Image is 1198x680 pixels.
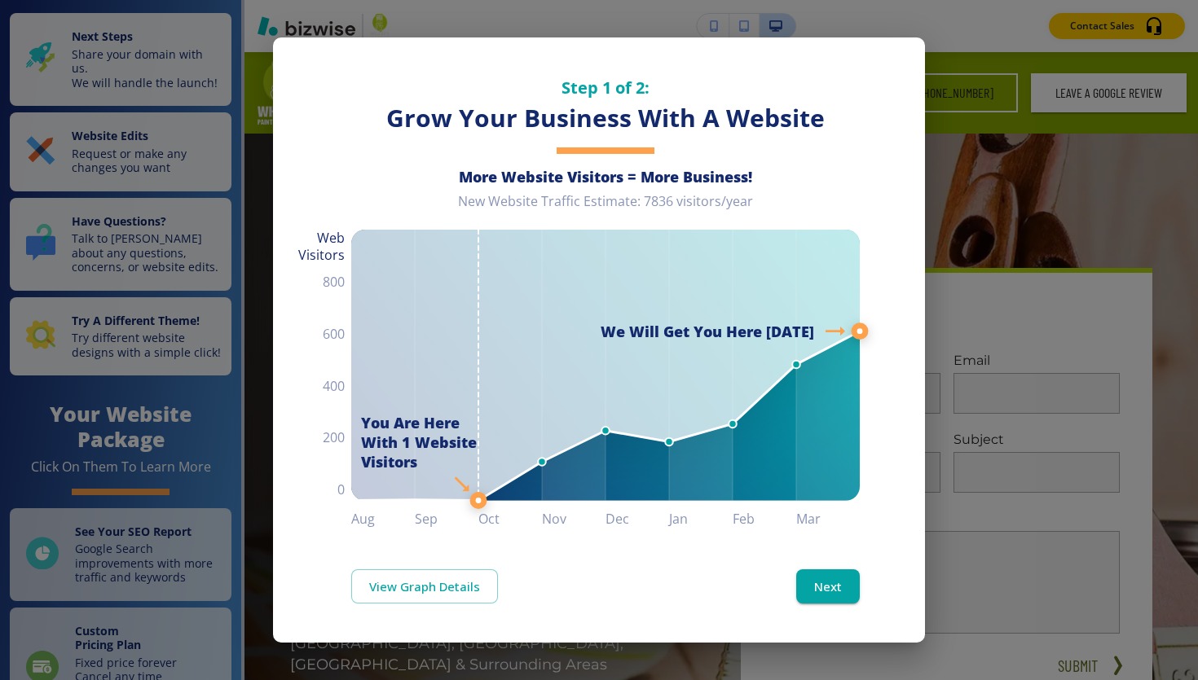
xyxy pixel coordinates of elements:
[796,507,860,530] h6: Mar
[351,102,860,135] h3: Grow Your Business With A Website
[351,77,860,99] h5: Step 1 of 2:
[351,193,860,223] div: New Website Traffic Estimate: 7836 visitors/year
[478,507,542,530] h6: Oct
[415,507,478,530] h6: Sep
[351,507,415,530] h6: Aug
[796,569,860,603] button: Next
[1143,625,1182,664] iframe: Intercom live chat
[733,507,796,530] h6: Feb
[542,507,606,530] h6: Nov
[669,507,733,530] h6: Jan
[351,167,860,186] h6: More Website Visitors = More Business!
[606,507,669,530] h6: Dec
[351,569,498,603] a: View Graph Details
